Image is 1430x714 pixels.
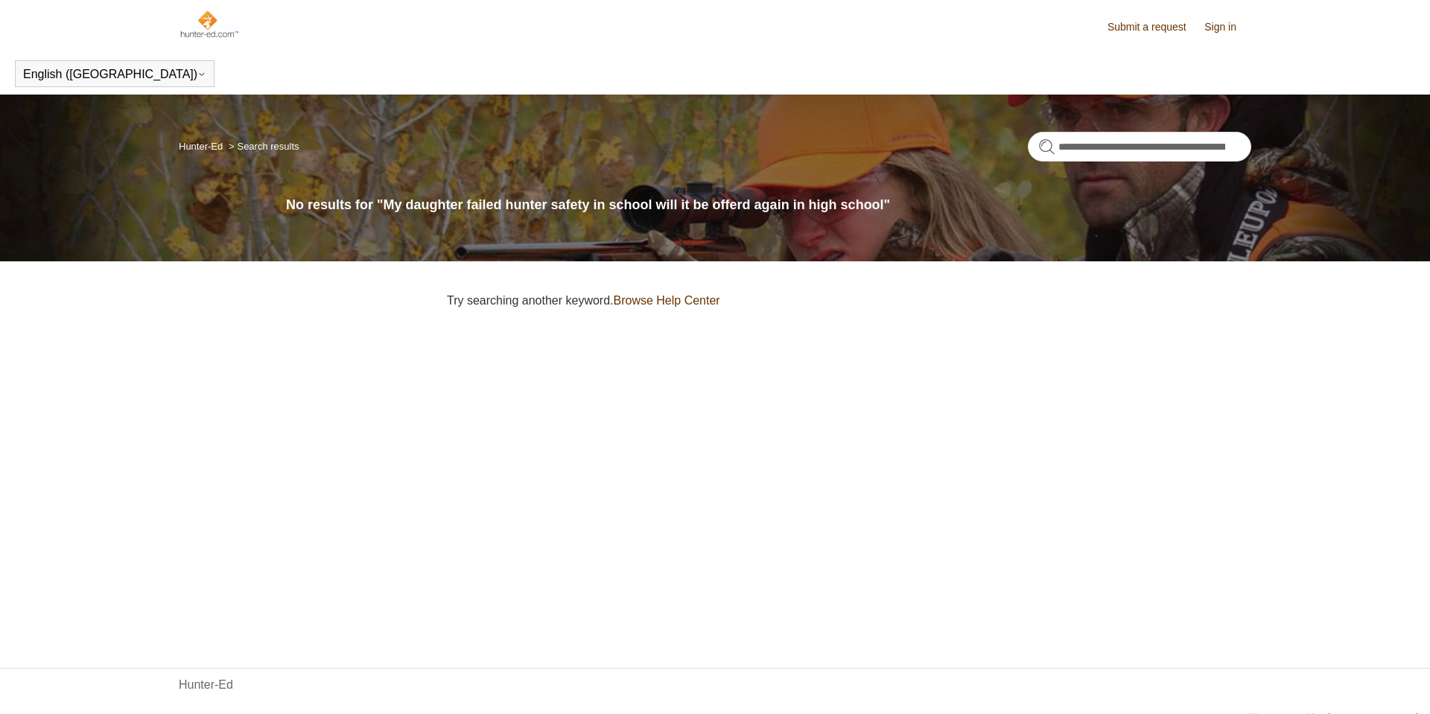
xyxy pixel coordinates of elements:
input: Search [1028,132,1251,162]
h1: No results for "My daughter failed hunter safety in school will it be offerd again in high school" [286,195,1251,215]
a: Hunter-Ed [179,141,223,152]
a: Submit a request [1108,19,1201,35]
a: Hunter-Ed [179,676,233,694]
li: Search results [226,141,299,152]
a: Sign in [1204,19,1251,35]
button: English ([GEOGRAPHIC_DATA]) [23,68,206,81]
li: Hunter-Ed [179,141,226,152]
p: Try searching another keyword. [447,292,1251,310]
a: Browse Help Center [614,294,720,307]
img: Hunter-Ed Help Center home page [179,9,239,39]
